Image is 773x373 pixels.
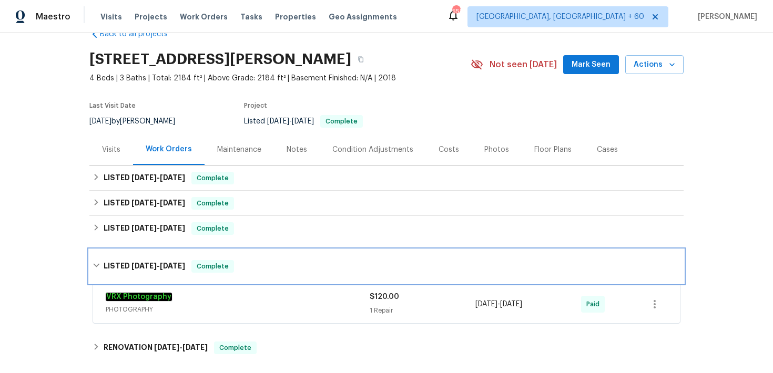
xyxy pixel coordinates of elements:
span: [DATE] [292,118,314,125]
div: 558 [452,6,460,17]
span: [GEOGRAPHIC_DATA], [GEOGRAPHIC_DATA] + 60 [476,12,644,22]
span: 4 Beds | 3 Baths | Total: 2184 ft² | Above Grade: 2184 ft² | Basement Finished: N/A | 2018 [89,73,471,84]
div: LISTED [DATE]-[DATE]Complete [89,191,684,216]
span: [DATE] [475,301,497,308]
span: - [267,118,314,125]
div: LISTED [DATE]-[DATE]Complete [89,250,684,283]
h2: [STREET_ADDRESS][PERSON_NAME] [89,54,351,65]
span: [DATE] [131,174,157,181]
div: Maintenance [217,144,261,155]
span: [DATE] [131,262,157,270]
h6: LISTED [104,260,185,273]
span: Maestro [36,12,70,22]
span: [DATE] [182,344,208,351]
span: - [131,262,185,270]
span: Properties [275,12,316,22]
div: Condition Adjustments [332,144,413,155]
span: [DATE] [500,301,522,308]
span: Tasks [240,13,262,20]
div: Visits [102,144,120,155]
button: Mark Seen [563,55,619,75]
div: Costs [439,144,459,155]
h6: LISTED [104,222,185,235]
span: Paid [586,299,604,309]
span: [DATE] [131,224,157,232]
span: Last Visit Date [89,102,136,109]
span: - [131,224,185,232]
span: - [154,344,208,351]
button: Copy Address [351,50,370,69]
div: Floor Plans [534,144,572,155]
h6: LISTED [104,197,185,210]
span: [DATE] [131,199,157,206]
span: $120.00 [370,293,399,301]
span: - [131,174,185,181]
h6: LISTED [104,172,185,184]
div: 1 Repair [370,305,475,316]
span: [DATE] [160,262,185,270]
span: [DATE] [267,118,289,125]
span: [DATE] [89,118,111,125]
a: Back to all projects [89,29,190,39]
span: - [475,299,522,309]
span: Actions [634,58,675,71]
span: Mark Seen [572,58,611,71]
span: [DATE] [160,224,185,232]
div: LISTED [DATE]-[DATE]Complete [89,165,684,191]
span: Project [244,102,267,109]
span: [DATE] [154,344,179,351]
span: Work Orders [180,12,228,22]
a: VRX Photography [106,293,172,301]
span: [PERSON_NAME] [694,12,757,22]
button: Actions [625,55,684,75]
div: Photos [484,144,509,155]
span: Complete [192,261,233,272]
span: [DATE] [160,199,185,206]
span: Visits [100,12,122,22]
span: - [131,199,185,206]
span: PHOTOGRAPHY [106,304,370,315]
h6: RENOVATION [104,341,208,354]
span: Complete [215,343,256,353]
div: Work Orders [146,144,192,154]
div: RENOVATION [DATE]-[DATE]Complete [89,335,684,360]
div: by [PERSON_NAME] [89,115,188,128]
span: Complete [192,173,233,183]
span: Complete [192,198,233,209]
span: Complete [321,118,362,125]
div: LISTED [DATE]-[DATE]Complete [89,216,684,241]
span: Not seen [DATE] [490,59,557,70]
span: [DATE] [160,174,185,181]
div: Notes [287,144,307,155]
span: Listed [244,118,363,125]
span: Complete [192,223,233,234]
span: Geo Assignments [329,12,397,22]
span: Projects [135,12,167,22]
div: Cases [597,144,618,155]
